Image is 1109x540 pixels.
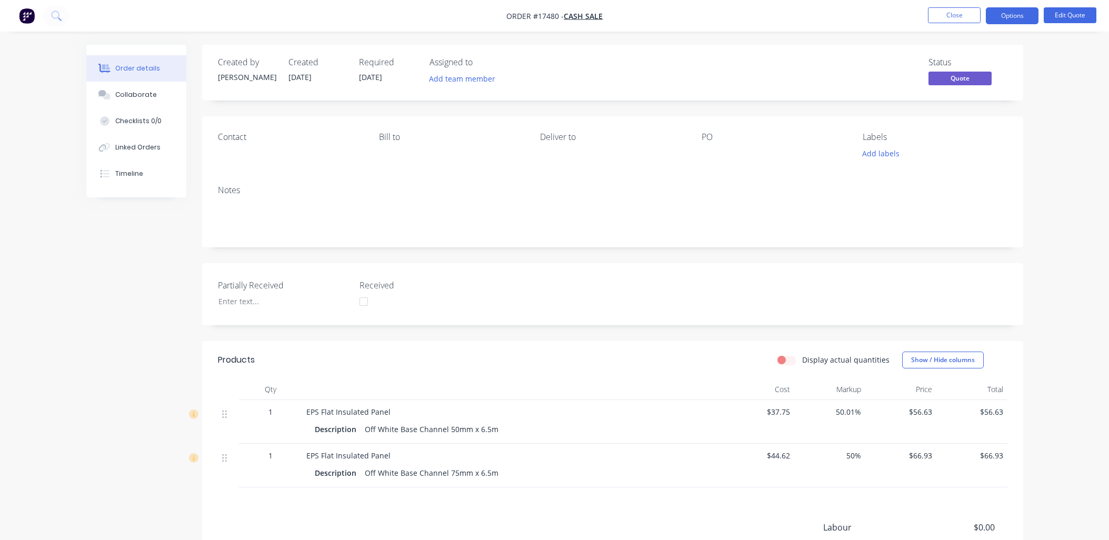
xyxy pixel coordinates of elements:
[288,72,312,82] span: [DATE]
[936,379,1007,400] div: Total
[359,72,382,82] span: [DATE]
[941,406,1003,417] span: $56.63
[802,354,890,365] label: Display actual quantities
[928,72,992,85] span: Quote
[86,55,186,82] button: Order details
[798,406,861,417] span: 50.01%
[218,354,255,366] div: Products
[540,132,684,142] div: Deliver to
[268,450,273,461] span: 1
[870,406,932,417] span: $56.63
[239,379,302,400] div: Qty
[916,521,994,534] span: $0.00
[115,116,162,126] div: Checklists 0/0
[1044,7,1096,23] button: Edit Quote
[727,450,790,461] span: $44.62
[218,279,349,292] label: Partially Received
[857,146,905,161] button: Add labels
[423,72,501,86] button: Add team member
[218,72,276,83] div: [PERSON_NAME]
[727,406,790,417] span: $37.75
[941,450,1003,461] span: $66.93
[379,132,523,142] div: Bill to
[315,465,361,481] div: Description
[506,11,564,21] span: Order #17480 -
[429,57,535,67] div: Assigned to
[823,521,917,534] span: Labour
[86,82,186,108] button: Collaborate
[870,450,932,461] span: $66.93
[306,407,391,417] span: EPS Flat Insulated Panel
[928,72,992,87] button: Quote
[359,279,491,292] label: Received
[986,7,1038,24] button: Options
[794,379,865,400] div: Markup
[863,132,1007,142] div: Labels
[115,169,143,178] div: Timeline
[902,352,984,368] button: Show / Hide columns
[115,143,161,152] div: Linked Orders
[218,57,276,67] div: Created by
[306,451,391,461] span: EPS Flat Insulated Panel
[361,465,503,481] div: Off White Base Channel 75mm x 6.5m
[315,422,361,437] div: Description
[702,132,846,142] div: PO
[361,422,503,437] div: Off White Base Channel 50mm x 6.5m
[86,161,186,187] button: Timeline
[19,8,35,24] img: Factory
[218,185,1007,195] div: Notes
[359,57,417,67] div: Required
[86,134,186,161] button: Linked Orders
[928,7,981,23] button: Close
[218,132,362,142] div: Contact
[115,90,157,99] div: Collaborate
[723,379,794,400] div: Cost
[564,11,603,21] a: Cash Sale
[115,64,160,73] div: Order details
[928,57,1007,67] div: Status
[865,379,936,400] div: Price
[288,57,346,67] div: Created
[268,406,273,417] span: 1
[86,108,186,134] button: Checklists 0/0
[798,450,861,461] span: 50%
[429,72,501,86] button: Add team member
